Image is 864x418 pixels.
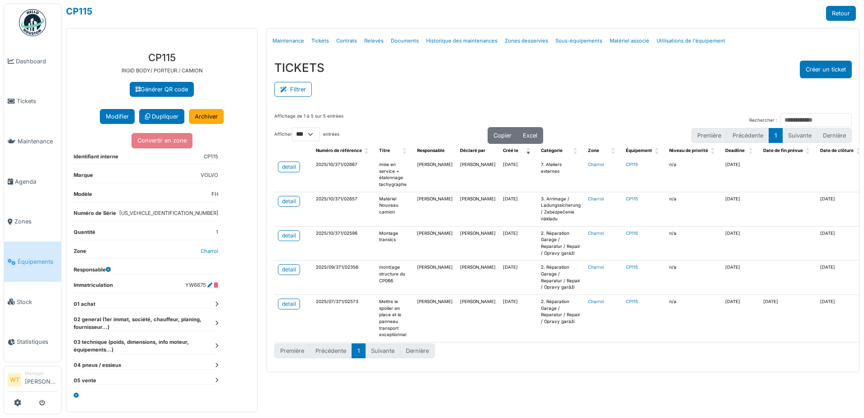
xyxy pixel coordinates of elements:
[826,6,856,21] a: Retour
[626,148,652,153] span: Équipement
[588,162,604,167] a: Charroi
[333,30,361,52] a: Contrats
[413,261,456,295] td: [PERSON_NAME]
[460,148,485,153] span: Déclaré par
[588,265,604,270] a: Charroi
[413,192,456,226] td: [PERSON_NAME]
[493,132,512,139] span: Copier
[139,109,184,124] a: Dupliquer
[655,144,660,158] span: Équipement: Activate to sort
[15,177,57,186] span: Agenda
[722,226,760,261] td: [DATE]
[216,228,218,236] dd: 1
[312,261,376,295] td: 2025/09/371/02356
[626,196,638,201] a: CP115
[17,97,57,105] span: Tickets
[4,41,61,81] a: Dashboard
[626,231,638,236] a: CP115
[312,158,376,192] td: 2025/10/371/02667
[537,295,584,342] td: 2. Réparation Garage / Reparatur / Repair / Opravy garáží
[278,196,300,207] a: detail
[456,158,499,192] td: [PERSON_NAME]
[722,158,760,192] td: [DATE]
[74,153,118,164] dt: Identifiant interne
[800,61,852,78] button: Créer un ticket
[17,337,57,346] span: Statistiques
[282,163,296,171] div: detail
[722,295,760,342] td: [DATE]
[820,148,854,153] span: Date de clôture
[423,30,501,52] a: Historique des maintenances
[282,232,296,240] div: detail
[74,316,218,331] dt: 02 general (1er immat, société, chauffeur, planing, fournisseur...)
[274,61,324,75] h3: TICKETS
[74,361,218,369] dt: 04 pneus / essieux
[488,127,517,144] button: Copier
[74,266,111,274] dt: Responsable
[517,127,543,144] button: Excel
[312,226,376,261] td: 2025/10/371/02596
[499,226,537,261] td: [DATE]
[588,299,604,304] a: Charroi
[278,299,300,309] a: detail
[379,148,390,153] span: Titre
[769,128,783,143] button: 1
[669,148,708,153] span: Niveau de priorité
[725,148,745,153] span: Deadline
[376,158,413,192] td: mise en service + étalonnage tachygraphe
[856,144,862,158] span: Date de clôture: Activate to sort
[312,192,376,226] td: 2025/10/371/02657
[413,295,456,342] td: [PERSON_NAME]
[25,370,57,389] li: [PERSON_NAME]
[312,295,376,342] td: 2025/07/371/02573
[74,300,218,308] dt: 01 achat
[456,295,499,342] td: [PERSON_NAME]
[201,171,218,179] dd: VOLVO
[537,192,584,226] td: 3. Arrimage / Ladungssicherung / Zabezpečenie nákladu
[189,109,224,124] a: Archiver
[278,264,300,275] a: detail
[8,370,57,392] a: WT Manager[PERSON_NAME]
[18,257,57,266] span: Équipements
[74,377,218,385] dt: 05 vente
[204,153,218,161] dd: CP115
[4,242,61,282] a: Équipements
[456,261,499,295] td: [PERSON_NAME]
[413,226,456,261] td: [PERSON_NAME]
[526,144,532,158] span: Créé le: Activate to remove sorting
[456,192,499,226] td: [PERSON_NAME]
[282,300,296,308] div: detail
[4,161,61,202] a: Agenda
[666,295,722,342] td: n/a
[376,295,413,342] td: Mettre le spoiler en place et le panneau transport exceptionnel
[653,30,729,52] a: Utilisations de l'équipement
[74,281,113,293] dt: Immatriculation
[365,144,370,158] span: Numéro de référence: Activate to sort
[722,261,760,295] td: [DATE]
[74,171,93,183] dt: Marque
[74,52,250,63] h3: CP115
[18,137,57,146] span: Maintenance
[130,82,194,97] a: Générer QR code
[503,148,518,153] span: Créé le
[361,30,387,52] a: Relevés
[806,144,811,158] span: Date de fin prévue: Activate to sort
[611,144,617,158] span: Zone: Activate to sort
[537,226,584,261] td: 2. Réparation Garage / Reparatur / Repair / Opravy garáží
[606,30,653,52] a: Matériel associé
[14,217,57,226] span: Zones
[278,161,300,172] a: detail
[387,30,423,52] a: Documents
[588,148,599,153] span: Zone
[211,190,218,198] dd: FH
[352,343,366,358] button: 1
[74,338,218,354] dt: 03 technique (poids, dimensions, info moteur, équipements...)
[722,192,760,226] td: [DATE]
[74,228,95,240] dt: Quantité
[278,230,300,241] a: detail
[626,265,638,270] a: CP115
[74,247,86,259] dt: Zone
[25,370,57,377] div: Manager
[4,81,61,122] a: Tickets
[201,248,218,254] a: Charroi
